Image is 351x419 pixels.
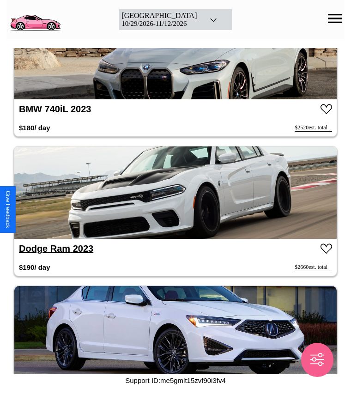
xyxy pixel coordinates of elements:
[19,119,50,136] h3: $ 180 / day
[19,259,50,276] h3: $ 190 / day
[19,104,91,114] a: BMW 740iL 2023
[295,124,332,132] div: $ 2520 est. total
[5,191,11,228] div: Give Feedback
[125,374,226,387] p: Support ID: me5gmlt15zvf90i3fv4
[19,243,93,254] a: Dodge Ram 2023
[7,5,63,32] img: logo
[295,264,332,271] div: $ 2660 est. total
[121,12,197,20] div: [GEOGRAPHIC_DATA]
[121,20,197,28] div: 10 / 29 / 2026 - 11 / 12 / 2026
